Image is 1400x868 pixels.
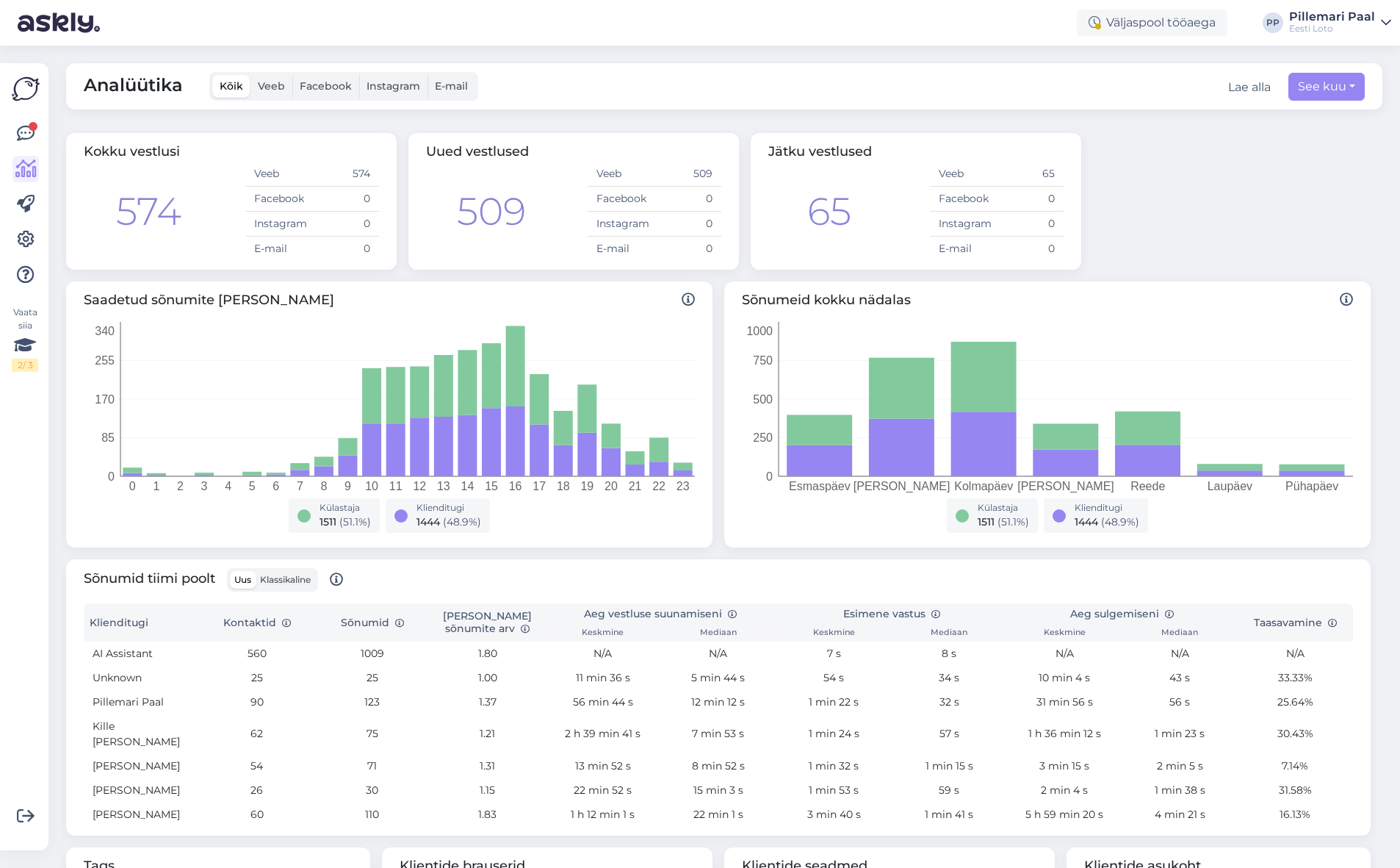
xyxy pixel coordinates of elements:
[339,515,371,528] span: ( 51.1 %)
[776,754,891,778] td: 1 min 32 s
[509,480,522,492] tspan: 16
[1007,714,1122,754] td: 1 h 36 min 12 s
[753,431,773,444] tspan: 250
[892,754,1007,778] td: 1 min 15 s
[258,79,285,93] span: Veeb
[1228,79,1271,96] div: Lae alla
[116,183,181,240] div: 574
[807,183,851,240] div: 65
[314,666,430,690] td: 25
[776,666,891,690] td: 54 s
[389,480,403,492] tspan: 11
[312,162,379,187] td: 574
[1285,480,1338,492] tspan: Pühapäev
[435,79,468,93] span: E-mail
[225,480,231,492] tspan: 4
[314,603,430,642] th: Sõnumid
[1238,714,1353,754] td: 30.43%
[1007,642,1122,666] td: N/A
[153,480,159,492] tspan: 1
[457,183,526,240] div: 509
[892,642,1007,666] td: 8 s
[930,212,997,237] td: Instagram
[545,778,660,803] td: 22 min 52 s
[776,803,891,827] td: 3 min 40 s
[1077,10,1227,36] div: Väljaspool tööaega
[930,162,997,187] td: Veeb
[660,803,776,827] td: 22 min 1 s
[1238,642,1353,666] td: N/A
[84,72,183,101] span: Analüütika
[978,501,1029,514] div: Külastaja
[605,480,618,492] tspan: 20
[1007,625,1122,642] th: Keskmine
[430,603,545,642] th: [PERSON_NAME] sõnumite arv
[314,778,430,803] td: 30
[312,187,379,212] td: 0
[320,515,336,528] span: 1511
[1075,501,1139,514] div: Klienditugi
[245,187,312,212] td: Facebook
[84,666,199,690] td: Unknown
[545,666,660,690] td: 11 min 36 s
[1122,625,1238,642] th: Mediaan
[676,480,690,492] tspan: 23
[199,603,314,642] th: Kontaktid
[652,480,665,492] tspan: 22
[892,625,1007,642] th: Mediaan
[1288,73,1365,101] button: See kuu
[95,325,115,337] tspan: 340
[273,480,279,492] tspan: 6
[1208,480,1252,492] tspan: Laupäev
[1122,778,1238,803] td: 1 min 38 s
[84,803,199,827] td: [PERSON_NAME]
[533,480,546,492] tspan: 17
[1122,666,1238,690] td: 43 s
[245,212,312,237] td: Instagram
[545,642,660,666] td: N/A
[12,359,38,372] div: 2 / 3
[314,714,430,754] td: 75
[416,515,440,528] span: 1444
[588,162,654,187] td: Veeb
[545,690,660,714] td: 56 min 44 s
[1075,515,1098,528] span: 1444
[1238,754,1353,778] td: 7.14%
[199,778,314,803] td: 26
[1122,690,1238,714] td: 56 s
[1007,603,1238,625] th: Aeg sulgemiseni
[746,325,773,337] tspan: 1000
[892,778,1007,803] td: 59 s
[1238,603,1353,642] th: Taasavamine
[1122,714,1238,754] td: 1 min 23 s
[654,212,721,237] td: 0
[1007,778,1122,803] td: 2 min 4 s
[776,778,891,803] td: 1 min 53 s
[545,603,776,625] th: Aeg vestluse suunamiseni
[312,237,379,262] td: 0
[580,480,593,492] tspan: 19
[892,803,1007,827] td: 1 min 41 s
[260,574,311,585] span: Klassikaline
[245,162,312,187] td: Veeb
[557,480,570,492] tspan: 18
[12,75,40,103] img: Askly Logo
[84,778,199,803] td: [PERSON_NAME]
[1130,480,1165,492] tspan: Reede
[416,501,481,514] div: Klienditugi
[776,642,891,666] td: 7 s
[1238,803,1353,827] td: 16.13%
[430,754,545,778] td: 1.31
[660,642,776,666] td: N/A
[344,480,351,492] tspan: 9
[588,237,654,262] td: E-mail
[1122,754,1238,778] td: 2 min 5 s
[220,79,243,93] span: Kõik
[892,714,1007,754] td: 57 s
[930,187,997,212] td: Facebook
[84,642,199,666] td: AI Assistant
[461,480,475,492] tspan: 14
[545,625,660,642] th: Keskmine
[84,290,695,310] span: Saadetud sõnumite [PERSON_NAME]
[320,501,371,514] div: Külastaja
